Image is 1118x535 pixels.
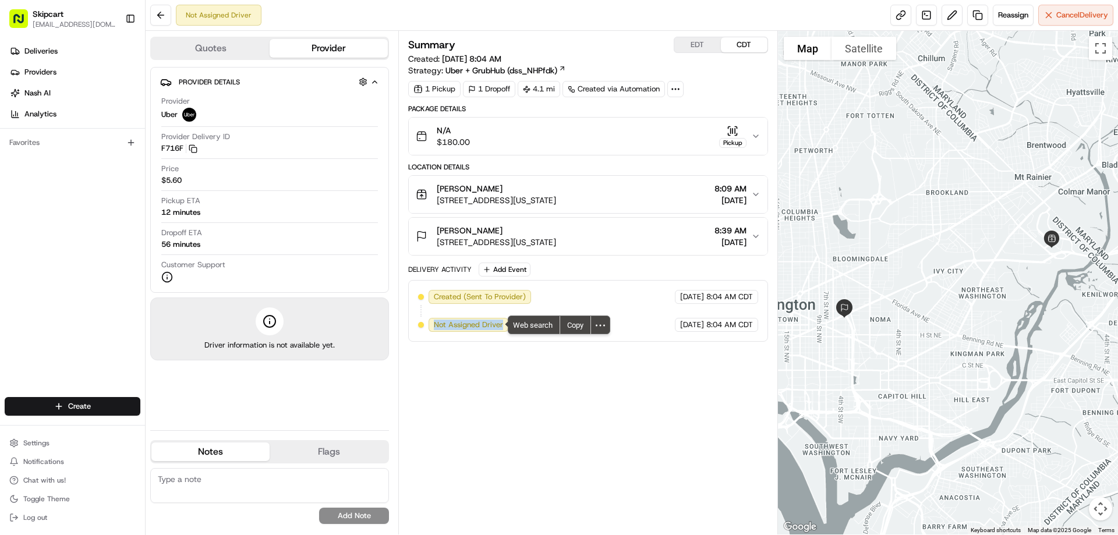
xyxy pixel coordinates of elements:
span: Customer Support [161,260,225,270]
span: [STREET_ADDRESS][US_STATE] [437,194,556,206]
span: Web search [508,316,560,334]
span: [DATE] [680,320,704,330]
span: Provider [161,96,190,107]
div: We're available if you need us! [40,123,147,132]
button: [PERSON_NAME][STREET_ADDRESS][US_STATE]8:09 AM[DATE] [409,176,767,213]
span: [DATE] [714,236,746,248]
span: Provider Details [179,77,240,87]
button: CancelDelivery [1038,5,1113,26]
div: Package Details [408,104,767,114]
a: 💻API Documentation [94,164,192,185]
span: Log out [23,513,47,522]
span: Cancel Delivery [1056,10,1108,20]
span: [DATE] [680,292,704,302]
div: 12 minutes [161,207,200,218]
span: Reassign [998,10,1028,20]
span: [STREET_ADDRESS][US_STATE] [437,236,556,248]
span: Providers [24,67,56,77]
span: Chat with us! [23,476,66,485]
button: Skipcart [33,8,63,20]
span: Dropoff ETA [161,228,202,238]
div: 1 Pickup [408,81,461,97]
span: Nash AI [24,88,51,98]
span: Driver information is not available yet. [204,340,335,350]
button: Provider [270,39,388,58]
span: [PERSON_NAME] [437,183,503,194]
div: 📗 [12,170,21,179]
button: Reassign [993,5,1034,26]
button: Provider Details [160,72,379,91]
a: Uber + GrubHub (dss_NHPfdk) [445,65,566,76]
div: Strategy: [408,65,566,76]
div: Copy [560,316,590,334]
button: [EMAIL_ADDRESS][DOMAIN_NAME] [33,20,116,29]
span: Analytics [24,109,56,119]
div: Start new chat [40,111,191,123]
button: Pickup [719,125,746,148]
a: Terms (opens in new tab) [1098,527,1115,533]
span: Toggle Theme [23,494,70,504]
button: Start new chat [198,115,212,129]
div: 56 minutes [161,239,200,250]
span: [PERSON_NAME] [437,225,503,236]
span: Pickup ETA [161,196,200,206]
span: $180.00 [437,136,470,148]
span: $5.60 [161,175,182,186]
span: [DATE] 8:04 AM [442,54,501,64]
div: 1 Dropoff [463,81,515,97]
div: 💻 [98,170,108,179]
span: Created (Sent To Provider) [434,292,526,302]
a: Powered byPylon [82,197,141,206]
div: Delivery Activity [408,265,472,274]
span: Not Assigned Driver [434,320,503,330]
a: Providers [5,63,145,82]
div: Favorites [5,133,140,152]
span: Settings [23,438,49,448]
span: Create [68,401,91,412]
span: Notifications [23,457,64,466]
h3: Summary [408,40,455,50]
img: Google [781,519,819,534]
button: Toggle Theme [5,491,140,507]
button: N/A$180.00Pickup [409,118,767,155]
a: 📗Knowledge Base [7,164,94,185]
button: Keyboard shortcuts [971,526,1021,534]
span: [DATE] [714,194,746,206]
span: 8:04 AM CDT [706,292,753,302]
div: Pickup [719,138,746,148]
span: N/A [437,125,470,136]
span: Uber [161,109,178,120]
button: Chat with us! [5,472,140,488]
button: Log out [5,509,140,526]
span: API Documentation [110,169,187,180]
span: 8:09 AM [714,183,746,194]
button: Notifications [5,453,140,470]
span: Created: [408,53,501,65]
input: Clear [30,75,192,87]
p: Welcome 👋 [12,47,212,65]
span: Price [161,164,179,174]
span: 8:04 AM CDT [706,320,753,330]
img: 1736555255976-a54dd68f-1ca7-489b-9aae-adbdc363a1c4 [12,111,33,132]
button: Notes [151,442,270,461]
img: uber-new-logo.jpeg [182,108,196,122]
button: F716F [161,143,197,154]
span: Uber + GrubHub (dss_NHPfdk) [445,65,557,76]
img: Nash [12,12,35,35]
span: Provider Delivery ID [161,132,230,142]
a: Analytics [5,105,145,123]
button: Toggle fullscreen view [1089,37,1112,60]
div: 4.1 mi [518,81,560,97]
span: Pylon [116,197,141,206]
button: Create [5,397,140,416]
button: Skipcart[EMAIL_ADDRESS][DOMAIN_NAME] [5,5,121,33]
button: Show satellite imagery [832,37,896,60]
span: 8:39 AM [714,225,746,236]
button: [PERSON_NAME][STREET_ADDRESS][US_STATE]8:39 AM[DATE] [409,218,767,255]
a: Deliveries [5,42,145,61]
button: Settings [5,435,140,451]
button: Show street map [784,37,832,60]
button: Add Event [479,263,530,277]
